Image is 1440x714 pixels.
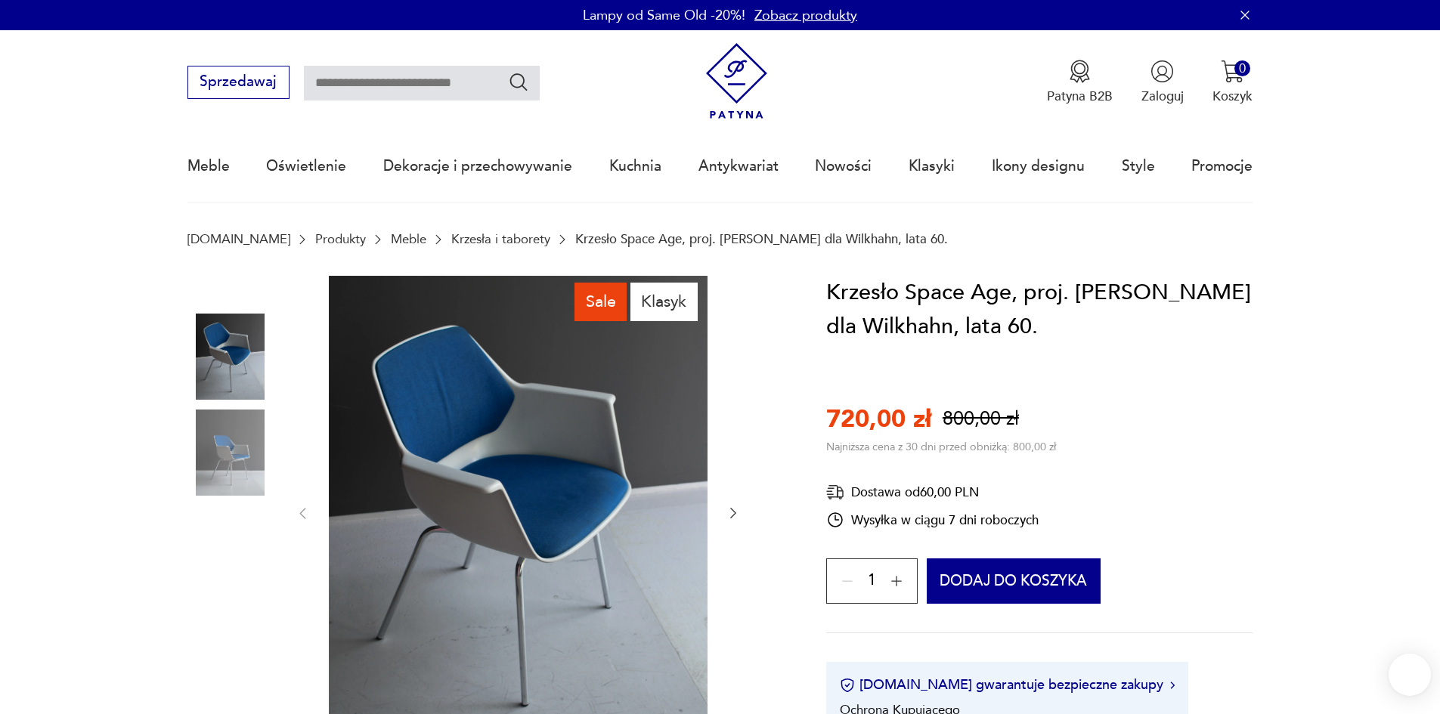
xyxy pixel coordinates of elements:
[187,314,274,400] img: Zdjęcie produktu Krzesło Space Age, proj. Georg Leowald dla Wilkhahn, lata 60.
[909,131,955,201] a: Klasyki
[383,131,572,201] a: Dekoracje i przechowywanie
[1047,60,1113,105] button: Patyna B2B
[1047,88,1113,105] p: Patyna B2B
[868,575,876,587] span: 1
[583,6,745,25] p: Lampy od Same Old -20%!
[826,511,1039,529] div: Wysyłka w ciągu 7 dni roboczych
[187,131,230,201] a: Meble
[508,71,530,93] button: Szukaj
[1221,60,1244,83] img: Ikona koszyka
[315,232,366,246] a: Produkty
[1234,60,1250,76] div: 0
[826,483,844,502] img: Ikona dostawy
[754,6,857,25] a: Zobacz produkty
[187,506,274,592] img: Zdjęcie produktu Krzesło Space Age, proj. Georg Leowald dla Wilkhahn, lata 60.
[826,440,1056,454] p: Najniższa cena z 30 dni przed obniżką: 800,00 zł
[1212,60,1253,105] button: 0Koszyk
[826,276,1253,345] h1: Krzesło Space Age, proj. [PERSON_NAME] dla Wilkhahn, lata 60.
[927,558,1101,604] button: Dodaj do koszyka
[840,675,1175,694] button: [DOMAIN_NAME] gwarantuje bezpieczne zakupy
[630,283,698,320] div: Klasyk
[943,406,1019,432] p: 800,00 zł
[1191,131,1253,201] a: Promocje
[1141,88,1184,105] p: Zaloguj
[826,483,1039,502] div: Dostawa od 60,00 PLN
[609,131,661,201] a: Kuchnia
[575,232,948,246] p: Krzesło Space Age, proj. [PERSON_NAME] dla Wilkhahn, lata 60.
[1141,60,1184,105] button: Zaloguj
[187,232,290,246] a: [DOMAIN_NAME]
[187,66,290,99] button: Sprzedawaj
[451,232,550,246] a: Krzesła i taborety
[1170,682,1175,689] img: Ikona strzałki w prawo
[1389,654,1431,696] iframe: Smartsupp widget button
[698,131,779,201] a: Antykwariat
[826,403,931,436] p: 720,00 zł
[391,232,426,246] a: Meble
[840,678,855,693] img: Ikona certyfikatu
[992,131,1085,201] a: Ikony designu
[1122,131,1155,201] a: Style
[574,283,627,320] div: Sale
[815,131,872,201] a: Nowości
[1212,88,1253,105] p: Koszyk
[266,131,346,201] a: Oświetlenie
[1068,60,1092,83] img: Ikona medalu
[187,77,290,89] a: Sprzedawaj
[1047,60,1113,105] a: Ikona medaluPatyna B2B
[187,410,274,496] img: Zdjęcie produktu Krzesło Space Age, proj. Georg Leowald dla Wilkhahn, lata 60.
[1150,60,1174,83] img: Ikonka użytkownika
[698,43,775,119] img: Patyna - sklep z meblami i dekoracjami vintage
